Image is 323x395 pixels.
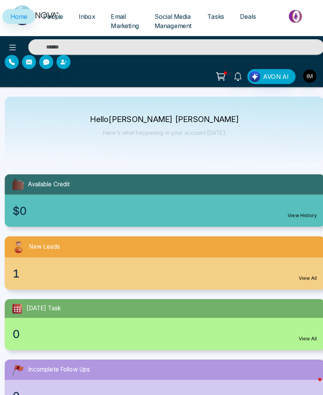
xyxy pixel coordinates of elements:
span: New Leads [28,238,59,247]
img: Lead Flow [245,70,255,80]
a: Email Marketing [101,9,144,33]
a: Social Media Management [144,9,196,33]
a: Home [2,9,35,23]
span: $0 [12,199,26,215]
span: Tasks [203,12,220,20]
a: Deals [228,9,259,23]
button: AVON AI [243,68,290,82]
span: Available Credit [28,177,68,186]
span: AVON AI [258,70,283,80]
a: View All [293,269,311,276]
span: Deals [235,12,251,20]
img: User Avatar [297,68,310,81]
span: People [42,12,62,20]
span: Social Media Management [152,12,188,29]
img: Nova CRM Logo [12,5,58,25]
img: followUps.svg [11,356,25,370]
a: View History [282,208,311,215]
span: 0 [12,320,19,336]
span: Incomplete Follow Ups [28,358,88,367]
img: Market-place.gif [263,7,318,25]
a: Tasks [196,9,228,23]
img: availableCredit.svg [11,174,25,188]
span: Home [10,12,27,20]
span: 1 [12,260,19,276]
a: People [35,9,70,23]
span: Inbox [77,12,93,20]
iframe: Intercom live chat [297,369,315,387]
p: Here's what happening in your account [DATE]. [88,127,235,133]
p: Hello [PERSON_NAME] [PERSON_NAME] [88,114,235,121]
img: newLeads.svg [11,235,25,249]
a: Inbox [70,9,101,23]
span: Email Marketing [109,12,136,29]
span: [DATE] Task [26,298,60,307]
img: todayTask.svg [11,296,23,309]
a: View All [293,329,311,336]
